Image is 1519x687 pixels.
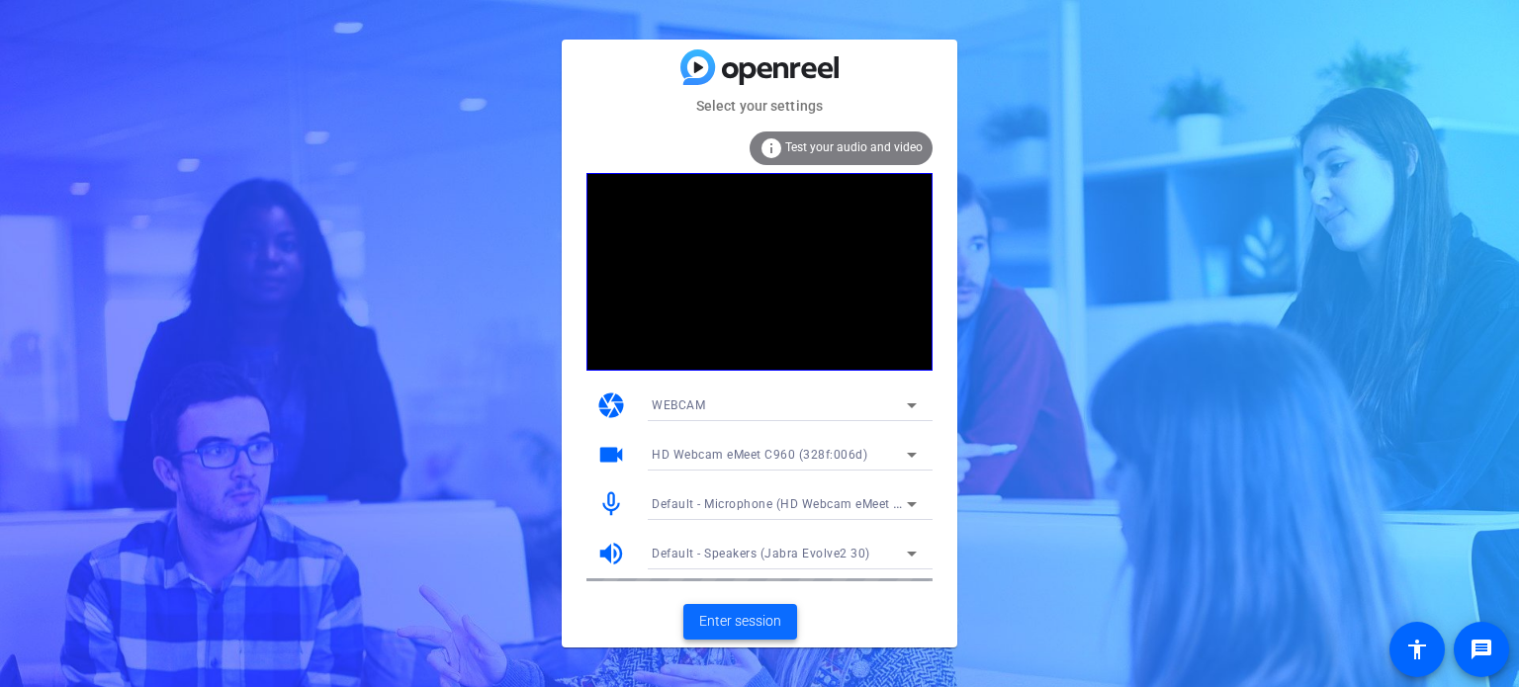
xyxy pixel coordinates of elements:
img: blue-gradient.svg [680,49,839,84]
span: Default - Microphone (HD Webcam eMeet C960) [652,495,929,511]
span: Enter session [699,611,781,632]
span: Test your audio and video [785,140,923,154]
mat-icon: message [1470,638,1493,661]
mat-icon: info [759,136,783,160]
span: WEBCAM [652,398,705,412]
mat-icon: volume_up [596,539,626,568]
mat-icon: mic_none [596,489,626,519]
mat-icon: camera [596,390,626,420]
mat-icon: videocam [596,440,626,470]
mat-card-subtitle: Select your settings [562,95,957,117]
button: Enter session [683,604,797,640]
span: HD Webcam eMeet C960 (328f:006d) [652,448,867,462]
mat-icon: accessibility [1405,638,1429,661]
span: Default - Speakers (Jabra Evolve2 30) [652,547,870,560]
